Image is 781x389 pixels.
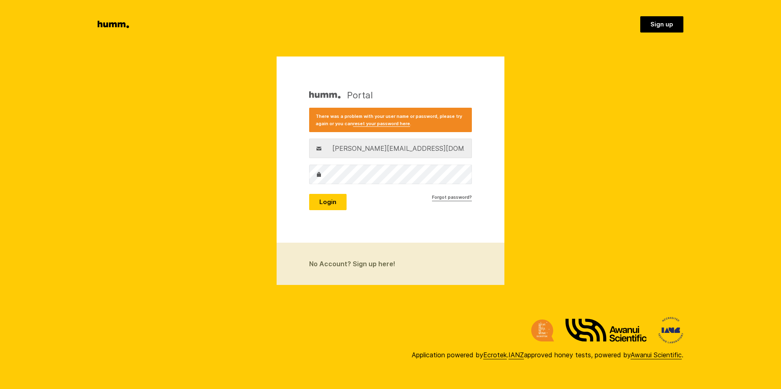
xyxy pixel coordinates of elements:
a: Ecrotek [483,351,507,359]
h1: Portal [309,89,373,101]
a: Awanui Scientific [630,351,682,359]
a: No Account? Sign up here! [277,243,504,285]
a: reset your password here [353,121,410,127]
img: Awanui Scientific [565,319,647,342]
p: There was a problem with your user name or password, please try again or you can . [316,113,465,127]
a: Forgot password? [432,194,472,201]
button: Login [309,194,347,210]
img: Ecrotek [531,319,554,341]
img: Humm [309,89,340,101]
a: IANZ [508,351,524,359]
div: Application powered by . approved honey tests, powered by . [412,350,683,360]
a: Sign up [640,16,683,33]
img: International Accreditation New Zealand [658,317,683,343]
